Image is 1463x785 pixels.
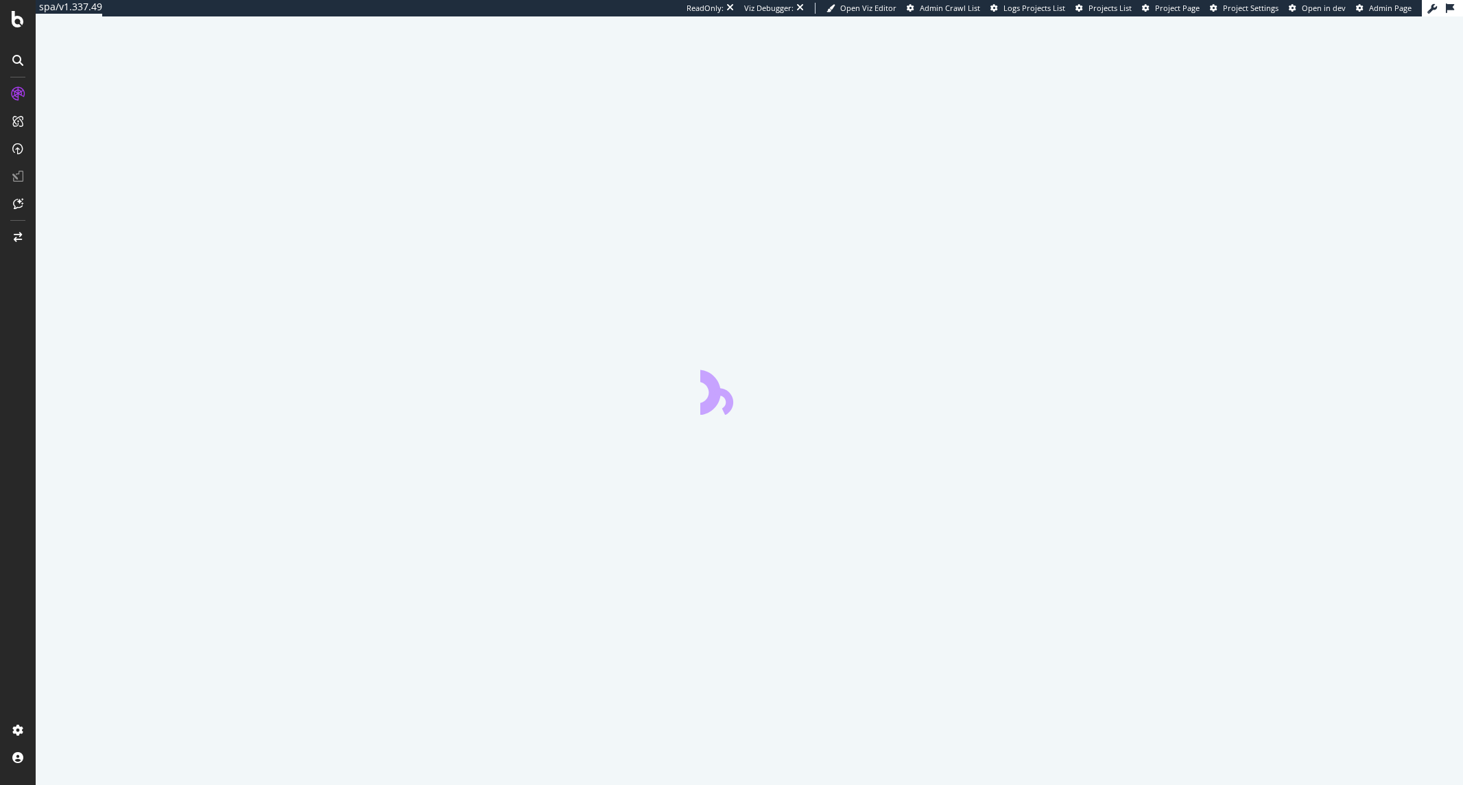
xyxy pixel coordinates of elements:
[1369,3,1412,13] span: Admin Page
[1289,3,1346,14] a: Open in dev
[1089,3,1132,13] span: Projects List
[990,3,1065,14] a: Logs Projects List
[1155,3,1200,13] span: Project Page
[700,365,799,415] div: animation
[1302,3,1346,13] span: Open in dev
[744,3,794,14] div: Viz Debugger:
[687,3,724,14] div: ReadOnly:
[920,3,980,13] span: Admin Crawl List
[840,3,896,13] span: Open Viz Editor
[1210,3,1278,14] a: Project Settings
[826,3,896,14] a: Open Viz Editor
[1223,3,1278,13] span: Project Settings
[1142,3,1200,14] a: Project Page
[1075,3,1132,14] a: Projects List
[1356,3,1412,14] a: Admin Page
[1003,3,1065,13] span: Logs Projects List
[907,3,980,14] a: Admin Crawl List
